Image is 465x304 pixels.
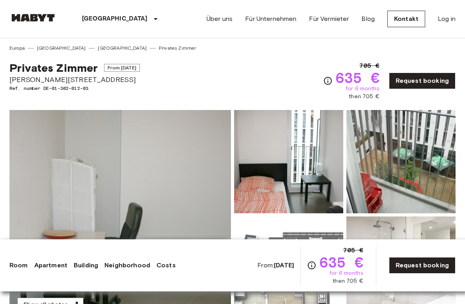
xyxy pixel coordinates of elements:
img: Habyt [9,14,57,22]
span: 705 € [359,61,379,71]
a: Costs [156,261,176,270]
span: From [DATE] [104,64,140,72]
a: Apartment [34,261,67,270]
img: Picture of unit DE-01-302-012-03 [346,110,456,213]
img: Picture of unit DE-01-302-012-03 [234,110,343,213]
a: Request booking [389,257,456,274]
a: Privates Zimmer [159,45,196,52]
p: [GEOGRAPHIC_DATA] [82,14,148,24]
svg: Check cost overview for full price breakdown. Please note that discounts apply to new joiners onl... [323,76,333,86]
a: Blog [361,14,375,24]
span: 635 € [336,71,379,85]
a: Request booking [389,73,456,89]
b: [DATE] [274,261,294,269]
a: Für Vermieter [309,14,349,24]
a: Room [9,261,28,270]
a: [GEOGRAPHIC_DATA] [37,45,86,52]
a: Kontakt [387,11,425,27]
a: Über uns [206,14,232,24]
svg: Check cost overview for full price breakdown. Please note that discounts apply to new joiners onl... [307,261,316,270]
a: [GEOGRAPHIC_DATA] [98,45,147,52]
a: Für Unternehmen [245,14,296,24]
span: for 6 months [346,85,379,93]
span: Privates Zimmer [9,61,98,75]
a: Neighborhood [104,261,150,270]
a: Log in [438,14,456,24]
span: 705 € [343,246,363,255]
span: for 6 months [329,269,363,277]
span: then 705 € [333,277,363,285]
span: From: [257,261,294,270]
span: then 705 € [349,93,379,101]
a: Europa [9,45,25,52]
span: Ref. number DE-01-302-012-03 [9,85,140,92]
span: [PERSON_NAME][STREET_ADDRESS] [9,75,140,85]
span: 635 € [320,255,363,269]
a: Building [74,261,98,270]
